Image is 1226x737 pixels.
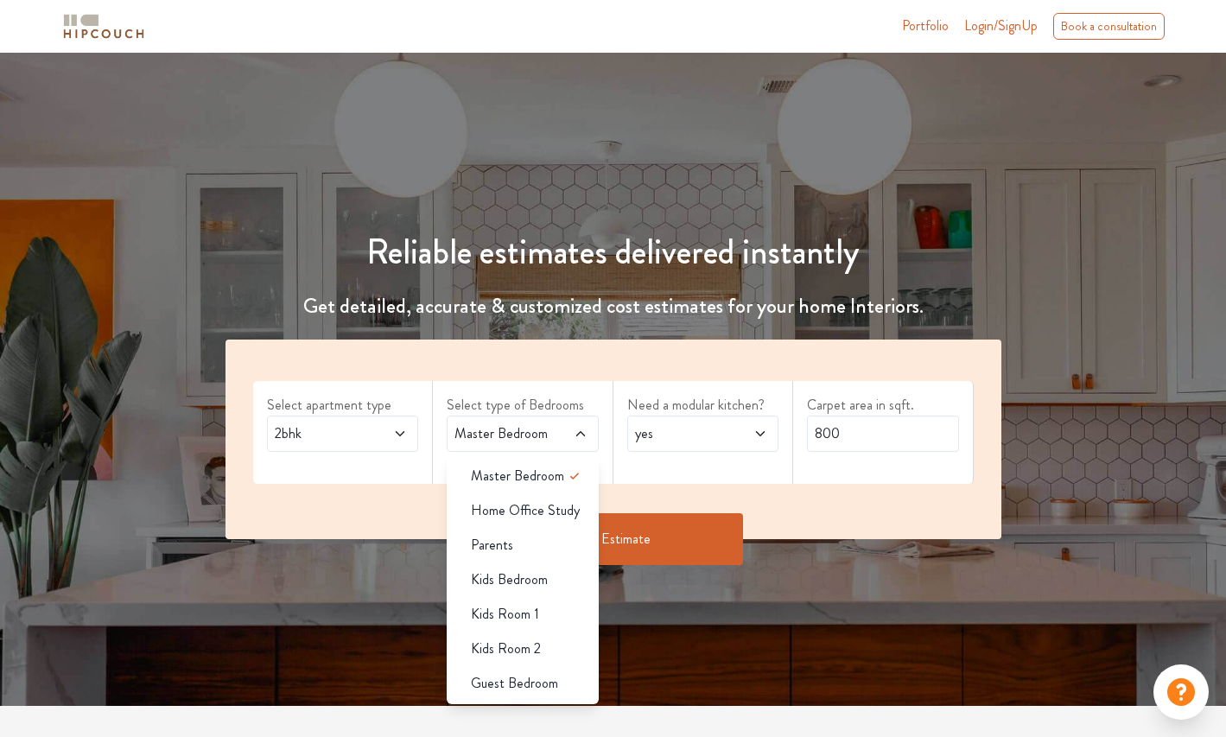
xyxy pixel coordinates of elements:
[471,604,539,625] span: Kids Room 1
[1053,13,1165,40] div: Book a consultation
[447,452,599,470] div: select 1 more room(s)
[964,16,1038,35] span: Login/SignUp
[215,294,1012,319] h4: Get detailed, accurate & customized cost estimates for your home Interiors.
[447,395,599,416] label: Select type of Bedrooms
[471,569,548,590] span: Kids Bedroom
[632,423,734,444] span: yes
[60,11,147,41] img: logo-horizontal.svg
[267,395,419,416] label: Select apartment type
[807,395,959,416] label: Carpet area in sqft.
[471,500,580,521] span: Home Office Study
[627,395,779,416] label: Need a modular kitchen?
[471,466,564,486] span: Master Bedroom
[902,16,949,36] a: Portfolio
[215,232,1012,273] h1: Reliable estimates delivered instantly
[471,639,541,659] span: Kids Room 2
[60,7,147,46] span: logo-horizontal.svg
[484,513,743,565] button: Get Estimate
[807,416,959,452] input: Enter area sqft
[271,423,373,444] span: 2bhk
[471,535,513,556] span: Parents
[471,673,558,694] span: Guest Bedroom
[451,423,553,444] span: Master Bedroom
